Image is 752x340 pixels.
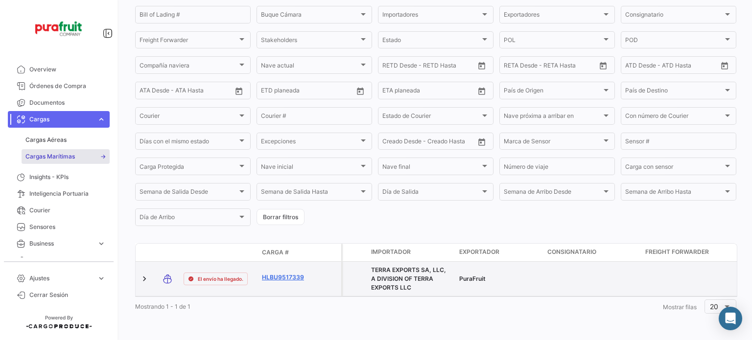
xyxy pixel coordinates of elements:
[371,248,411,256] span: Importador
[140,215,237,222] span: Día de Arribo
[382,13,480,20] span: Importadores
[262,273,313,282] a: HLBU9517339
[257,209,305,225] button: Borrar filtros
[504,89,602,95] span: País de Origen
[29,256,93,265] span: Estadísticas
[29,98,106,107] span: Documentos
[180,249,258,256] datatable-header-cell: Estado de Envio
[455,244,543,261] datatable-header-cell: Exportador
[8,169,110,185] a: Insights - KPIs
[504,38,602,45] span: POL
[504,63,521,70] input: Desde
[261,89,279,95] input: Desde
[29,274,93,283] span: Ajustes
[135,303,190,310] span: Mostrando 1 - 1 de 1
[29,115,93,124] span: Cargas
[474,135,489,149] button: Open calendar
[504,139,602,146] span: Marca de Sensor
[29,239,93,248] span: Business
[176,89,220,95] input: ATA Hasta
[459,275,486,282] span: PuraFruit
[34,12,83,45] img: Logo+PuraFruit.png
[407,63,451,70] input: Hasta
[663,63,707,70] input: ATD Hasta
[625,165,723,172] span: Carga con sensor
[97,256,106,265] span: expand_more
[285,89,329,95] input: Hasta
[504,190,602,197] span: Semana de Arribo Desde
[371,266,446,291] span: TERRA EXPORTS SA, LLC, A DIVISION OF TERRA EXPORTS LLC
[625,114,723,121] span: Con número de Courier
[25,152,75,161] span: Cargas Marítimas
[258,244,317,261] datatable-header-cell: Carga #
[596,58,611,73] button: Open calendar
[504,13,602,20] span: Exportadores
[382,139,422,146] input: Creado Desde
[625,38,723,45] span: POD
[29,82,106,91] span: Órdenes de Compra
[261,165,359,172] span: Nave inicial
[717,58,732,73] button: Open calendar
[262,248,289,257] span: Carga #
[140,274,149,284] a: Expand/Collapse Row
[382,165,480,172] span: Nave final
[29,291,106,299] span: Cerrar Sesión
[710,302,718,311] span: 20
[29,189,106,198] span: Inteligencia Portuaria
[353,84,368,98] button: Open calendar
[407,89,451,95] input: Hasta
[382,190,480,197] span: Día de Salida
[382,89,400,95] input: Desde
[29,223,106,231] span: Sensores
[428,139,472,146] input: Creado Hasta
[625,63,656,70] input: ATD Desde
[641,244,739,261] datatable-header-cell: Freight Forwarder
[140,38,237,45] span: Freight Forwarder
[343,244,367,261] datatable-header-cell: Carga Protegida
[8,78,110,94] a: Órdenes de Compra
[155,249,180,256] datatable-header-cell: Modo de Transporte
[97,274,106,283] span: expand_more
[29,65,106,74] span: Overview
[382,38,480,45] span: Estado
[8,61,110,78] a: Overview
[97,115,106,124] span: expand_more
[474,84,489,98] button: Open calendar
[29,206,106,215] span: Courier
[459,248,499,256] span: Exportador
[528,63,572,70] input: Hasta
[140,63,237,70] span: Compañía naviera
[261,139,359,146] span: Excepciones
[261,13,359,20] span: Buque Cámara
[645,248,709,256] span: Freight Forwarder
[140,165,237,172] span: Carga Protegida
[547,248,596,256] span: Consignatario
[543,244,641,261] datatable-header-cell: Consignatario
[317,249,341,256] datatable-header-cell: Póliza
[8,94,110,111] a: Documentos
[232,84,246,98] button: Open calendar
[625,89,723,95] span: País de Destino
[8,202,110,219] a: Courier
[474,58,489,73] button: Open calendar
[367,244,455,261] datatable-header-cell: Importador
[382,114,480,121] span: Estado de Courier
[719,307,742,330] div: Abrir Intercom Messenger
[8,219,110,235] a: Sensores
[8,185,110,202] a: Inteligencia Portuaria
[29,173,106,181] span: Insights - KPIs
[97,239,106,248] span: expand_more
[663,303,697,311] span: Mostrar filas
[140,89,169,95] input: ATA Desde
[261,38,359,45] span: Stakeholders
[625,13,723,20] span: Consignatario
[22,149,110,164] a: Cargas Marítimas
[140,114,237,121] span: Courier
[261,190,359,197] span: Semana de Salida Hasta
[504,114,602,121] span: Nave próxima a arribar en
[625,190,723,197] span: Semana de Arribo Hasta
[22,133,110,147] a: Cargas Aéreas
[198,275,243,283] span: El envío ha llegado.
[382,63,400,70] input: Desde
[25,136,67,144] span: Cargas Aéreas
